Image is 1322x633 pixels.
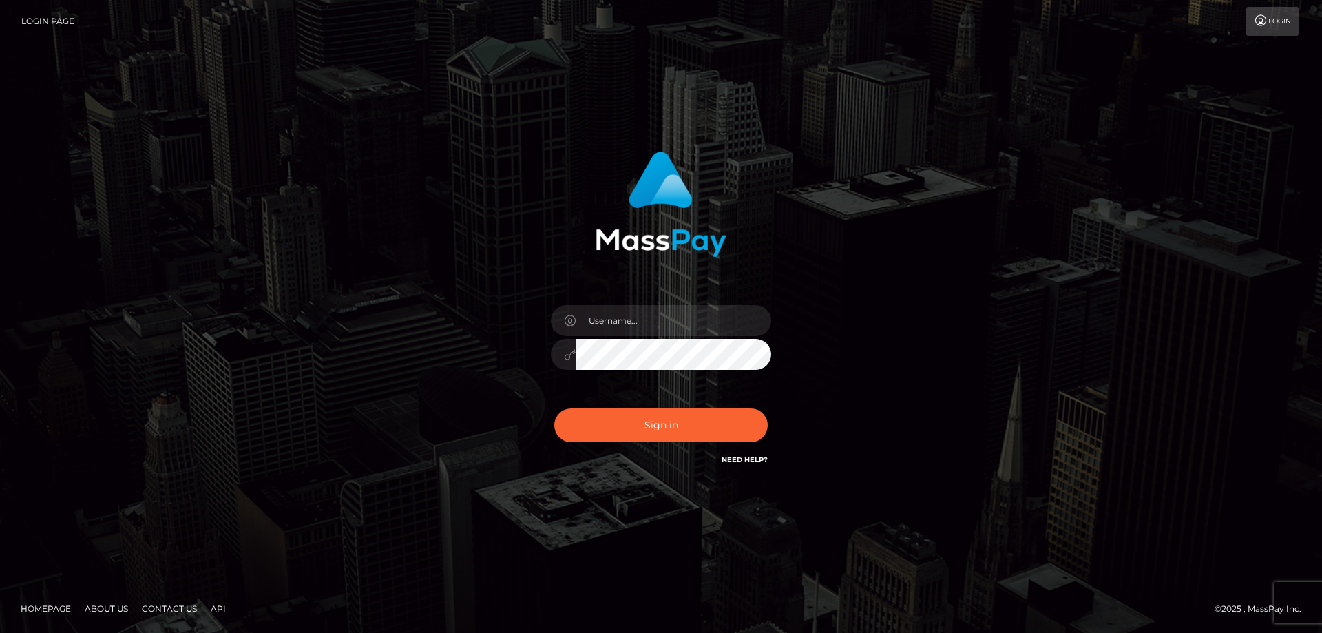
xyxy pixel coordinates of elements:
a: Homepage [15,598,76,619]
a: Login [1246,7,1299,36]
a: Contact Us [136,598,202,619]
img: MassPay Login [596,152,726,257]
input: Username... [576,305,771,336]
a: API [205,598,231,619]
button: Sign in [554,408,768,442]
a: Login Page [21,7,74,36]
div: © 2025 , MassPay Inc. [1215,601,1312,616]
a: About Us [79,598,134,619]
a: Need Help? [722,455,768,464]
